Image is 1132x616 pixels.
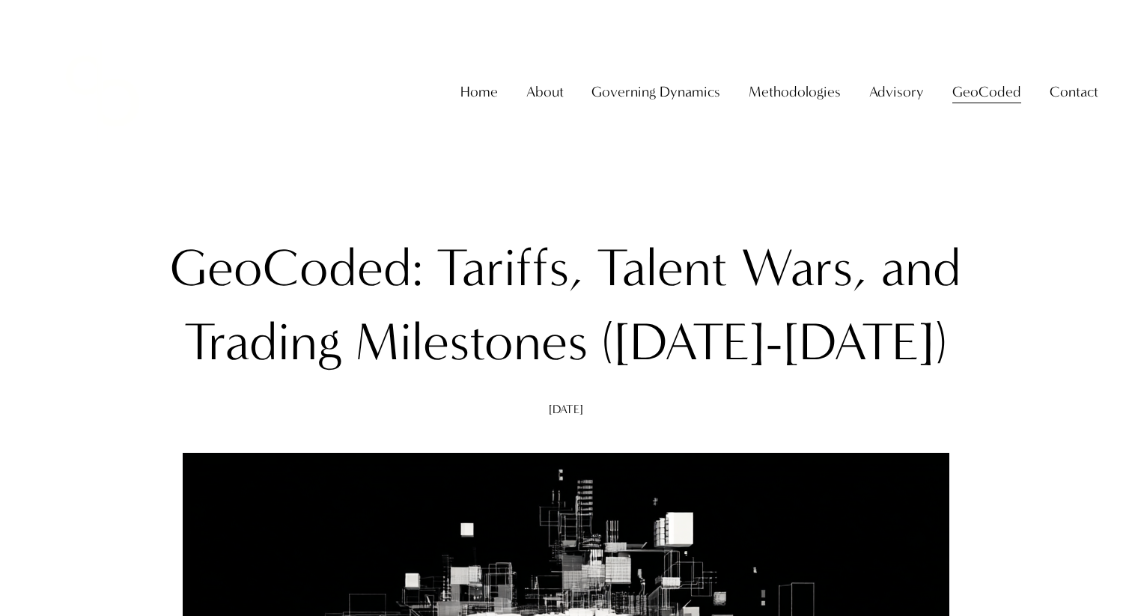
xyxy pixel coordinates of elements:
span: GeoCoded [952,79,1021,105]
a: folder dropdown [869,77,924,106]
span: Methodologies [749,79,841,105]
a: folder dropdown [952,77,1021,106]
img: Christopher Sanchez &amp; Co. [34,22,171,160]
span: About [526,79,564,105]
a: folder dropdown [526,77,564,106]
span: Advisory [869,79,924,105]
a: Home [460,77,498,106]
a: folder dropdown [1050,77,1098,106]
span: Governing Dynamics [591,79,720,105]
h1: GeoCoded: Tariffs, Talent Wars, and Trading Milestones ([DATE]-[DATE]) [146,231,987,379]
span: [DATE] [549,402,584,416]
span: Contact [1050,79,1098,105]
a: folder dropdown [749,77,841,106]
a: folder dropdown [591,77,720,106]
